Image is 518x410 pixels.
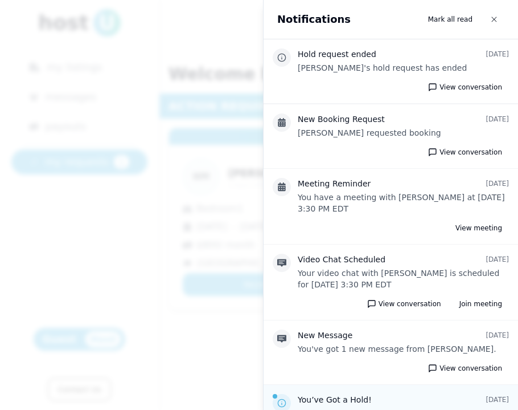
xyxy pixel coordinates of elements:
[298,113,385,125] h4: New Booking Request
[486,115,509,124] p: [DATE]
[486,255,509,264] p: [DATE]
[453,297,509,311] a: Join meeting
[298,127,509,139] p: [PERSON_NAME] requested booking
[298,48,376,60] h4: Hold request ended
[486,395,509,404] p: [DATE]
[298,267,509,290] p: Your video chat with [PERSON_NAME] is scheduled for [DATE] 3:30 PM EDT
[277,11,351,27] h2: Notifications
[486,50,509,59] p: [DATE]
[421,362,509,375] button: View conversation
[298,394,372,405] h4: You’ve Got a Hold!
[360,297,448,311] button: View conversation
[421,80,509,94] button: View conversation
[298,192,509,214] p: You have a meeting with [PERSON_NAME] at [DATE] 3:30 PM EDT
[449,221,509,235] a: View meeting
[421,9,479,30] button: Mark all read
[298,254,385,265] h4: Video Chat Scheduled
[298,62,509,74] p: [PERSON_NAME]'s hold request has ended
[298,330,352,341] h4: New Message
[486,179,509,188] p: [DATE]
[298,343,509,355] p: You've got 1 new message from [PERSON_NAME].
[421,145,509,159] button: View conversation
[486,331,509,340] p: [DATE]
[298,178,371,189] h4: Meeting Reminder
